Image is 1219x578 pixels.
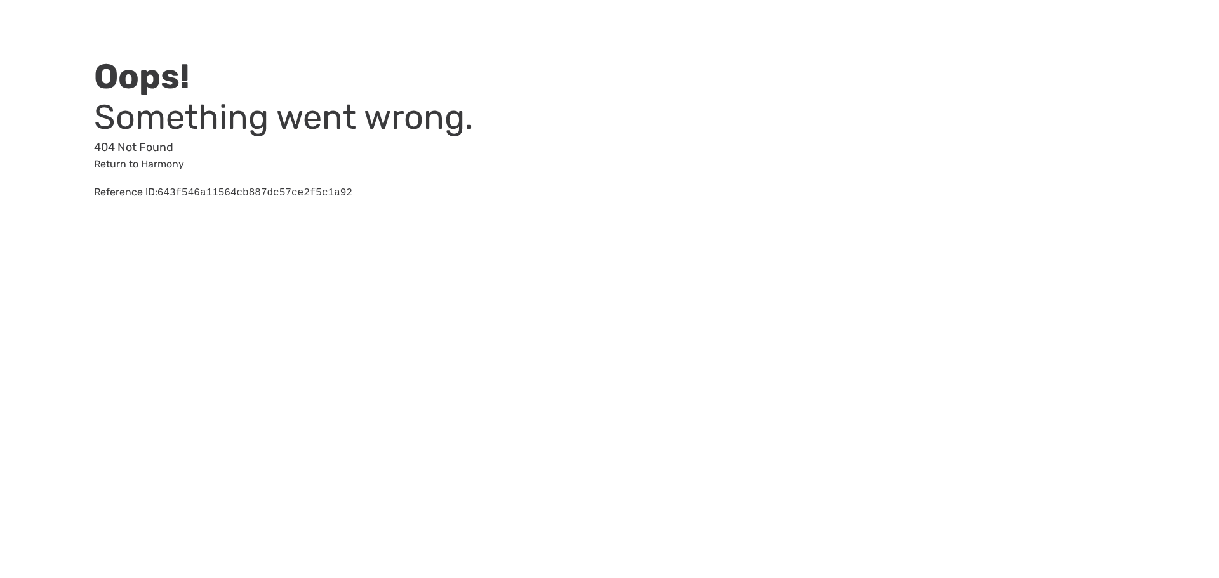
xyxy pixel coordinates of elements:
[94,97,563,138] h3: Something went wrong.
[157,187,352,199] pre: 643f546a11564cb887dc57ce2f5c1a92
[94,56,563,97] h2: Oops!
[94,185,563,200] div: Reference ID:
[94,138,563,157] p: 404 Not Found
[94,158,184,170] a: Return to Harmony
